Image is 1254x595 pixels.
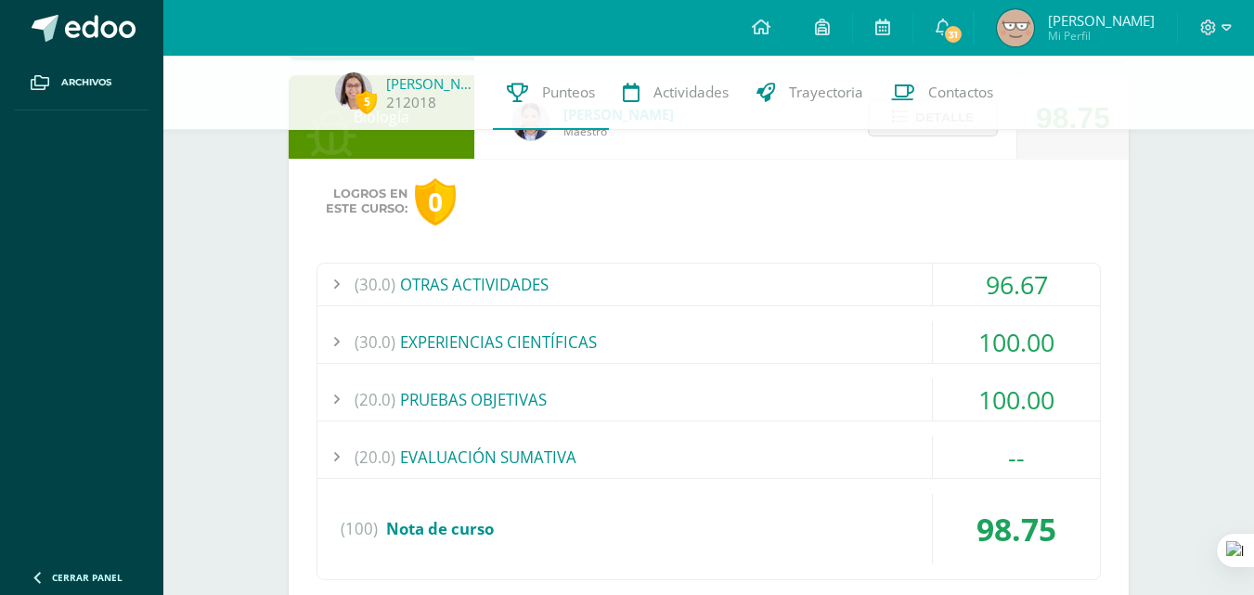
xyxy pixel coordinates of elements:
a: Punteos [493,56,609,130]
div: 96.67 [933,264,1100,305]
span: Trayectoria [789,83,863,102]
div: EXPERIENCIAS CIENTÍFICAS [317,321,1100,363]
span: Nota de curso [386,518,494,539]
span: Actividades [653,83,729,102]
div: 100.00 [933,379,1100,420]
a: [PERSON_NAME] [386,74,479,93]
img: 5314e2d780592f124e930c7ca26f6512.png [335,72,372,110]
a: Actividades [609,56,743,130]
a: Contactos [877,56,1007,130]
img: c28e96c64a857f88dd0d4ccb8c9396fa.png [997,9,1034,46]
span: Contactos [928,83,993,102]
span: 31 [943,24,963,45]
div: PRUEBAS OBJETIVAS [317,379,1100,420]
span: Cerrar panel [52,571,123,584]
div: OTRAS ACTIVIDADES [317,264,1100,305]
span: Logros en este curso: [326,187,407,216]
div: EVALUACIÓN SUMATIVA [317,436,1100,478]
span: Punteos [542,83,595,102]
a: Trayectoria [743,56,877,130]
span: [PERSON_NAME] [1048,11,1155,30]
span: Maestro [563,123,674,139]
span: (20.0) [355,379,395,420]
span: (100) [341,494,378,564]
div: 98.75 [933,494,1100,564]
div: -- [933,436,1100,478]
div: 100.00 [933,321,1100,363]
span: Archivos [61,75,111,90]
span: (20.0) [355,436,395,478]
a: 212018 [386,93,436,112]
div: 0 [415,178,456,226]
span: 5 [356,90,377,113]
span: (30.0) [355,321,395,363]
span: Mi Perfil [1048,28,1155,44]
span: (30.0) [355,264,395,305]
a: Archivos [15,56,149,110]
